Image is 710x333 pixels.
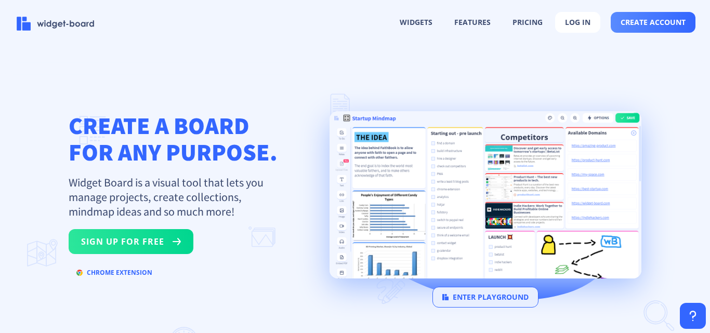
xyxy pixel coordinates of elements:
button: widgets [390,12,442,32]
a: chrome extension [69,270,160,280]
button: log in [555,12,600,33]
img: chrome.svg [76,270,83,276]
button: create account [611,12,695,33]
img: logo.svg [442,294,449,300]
button: pricing [503,12,552,32]
button: enter playground [432,287,538,308]
button: sign up for free [69,229,193,254]
button: features [445,12,500,32]
span: create account [621,18,686,26]
button: chrome extension [69,264,160,281]
h1: CREATE A BOARD FOR ANY PURPOSE. [69,112,278,165]
p: Widget Board is a visual tool that lets you manage projects, create collections, mindmap ideas an... [69,175,277,219]
img: logo-name.svg [17,17,95,31]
